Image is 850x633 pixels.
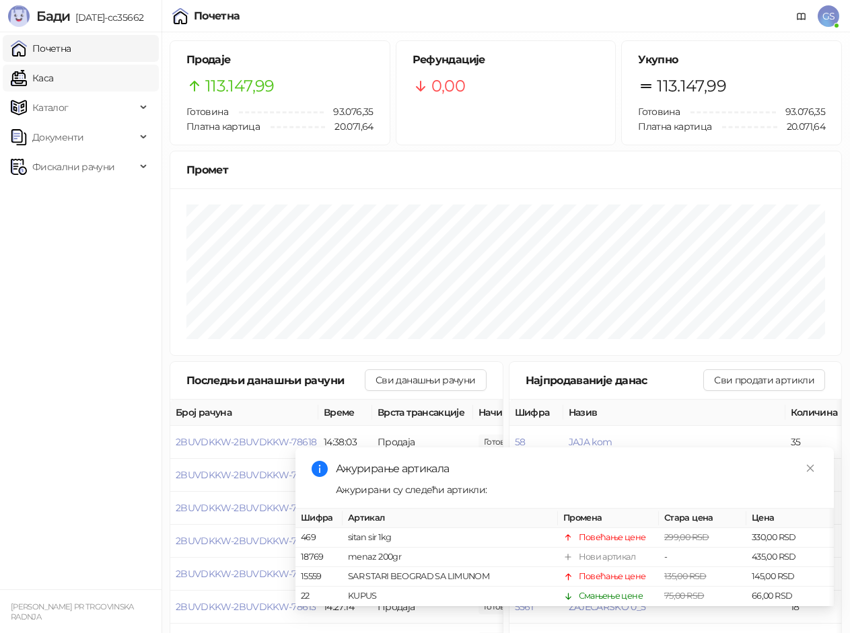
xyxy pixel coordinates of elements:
[343,548,558,568] td: menaz 200gr
[664,572,707,582] span: 135,00 RSD
[579,531,646,545] div: Повећање цене
[638,52,825,68] h5: Укупно
[746,529,834,548] td: 330,00 RSD
[295,509,343,528] th: Шифра
[579,590,643,603] div: Смањење цене
[205,73,275,99] span: 113.147,99
[176,535,316,547] button: 2BUVDKKW-2BUVDKKW-78615
[324,104,373,119] span: 93.076,35
[806,463,815,473] span: close
[563,400,785,426] th: Назив
[343,587,558,607] td: KUPUS
[558,509,659,528] th: Промена
[176,568,316,580] button: 2BUVDKKW-2BUVDKKW-78614
[515,436,526,448] button: 58
[312,461,328,477] span: info-circle
[664,591,704,601] span: 75,00 RSD
[176,502,316,514] button: 2BUVDKKW-2BUVDKKW-78616
[318,426,372,459] td: 14:38:03
[818,5,839,27] span: GS
[186,52,374,68] h5: Продаје
[295,548,343,568] td: 18769
[664,533,709,543] span: 299,00 RSD
[746,587,834,607] td: 66,00 RSD
[776,104,825,119] span: 93.076,35
[325,119,373,134] span: 20.071,64
[473,400,608,426] th: Начини плаћања
[659,509,746,528] th: Стара цена
[746,548,834,568] td: 435,00 RSD
[336,482,818,497] div: Ажурирани су следећи артикли:
[336,461,818,477] div: Ажурирање артикала
[295,529,343,548] td: 469
[186,161,825,178] div: Промет
[431,73,465,99] span: 0,00
[343,568,558,587] td: SAR STARI BEOGRAD SA LIMUNOM
[785,400,846,426] th: Количина
[176,469,316,481] button: 2BUVDKKW-2BUVDKKW-78617
[777,119,825,134] span: 20.071,64
[186,372,365,389] div: Последњи данашњи рачуни
[186,120,260,133] span: Платна картица
[343,509,558,528] th: Артикал
[295,587,343,607] td: 22
[413,52,600,68] h5: Рефундације
[791,5,812,27] a: Документација
[295,568,343,587] td: 15559
[11,35,71,62] a: Почетна
[479,435,524,449] span: 510,00
[526,372,704,389] div: Најпродаваније данас
[32,153,114,180] span: Фискални рачуни
[11,602,134,622] small: [PERSON_NAME] PR TRGOVINSKA RADNJA
[638,120,711,133] span: Платна картица
[343,529,558,548] td: sitan sir 1kg
[579,551,635,564] div: Нови артикал
[659,548,746,568] td: -
[176,601,316,613] button: 2BUVDKKW-2BUVDKKW-78613
[176,436,316,448] button: 2BUVDKKW-2BUVDKKW-78618
[70,11,143,24] span: [DATE]-cc35662
[372,426,473,459] td: Продаја
[746,568,834,587] td: 145,00 RSD
[11,65,53,91] a: Каса
[32,94,69,121] span: Каталог
[509,400,563,426] th: Шифра
[657,73,726,99] span: 113.147,99
[36,8,70,24] span: Бади
[365,369,486,391] button: Сви данашњи рачуни
[638,106,680,118] span: Готовина
[372,400,473,426] th: Врста трансакције
[569,436,612,448] button: JAJA kom
[8,5,30,27] img: Logo
[703,369,825,391] button: Сви продати артикли
[579,570,646,584] div: Повећање цене
[194,11,240,22] div: Почетна
[186,106,228,118] span: Готовина
[746,509,834,528] th: Цена
[785,426,846,459] td: 35
[32,124,83,151] span: Документи
[803,461,818,476] a: Close
[170,400,318,426] th: Број рачуна
[318,400,372,426] th: Време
